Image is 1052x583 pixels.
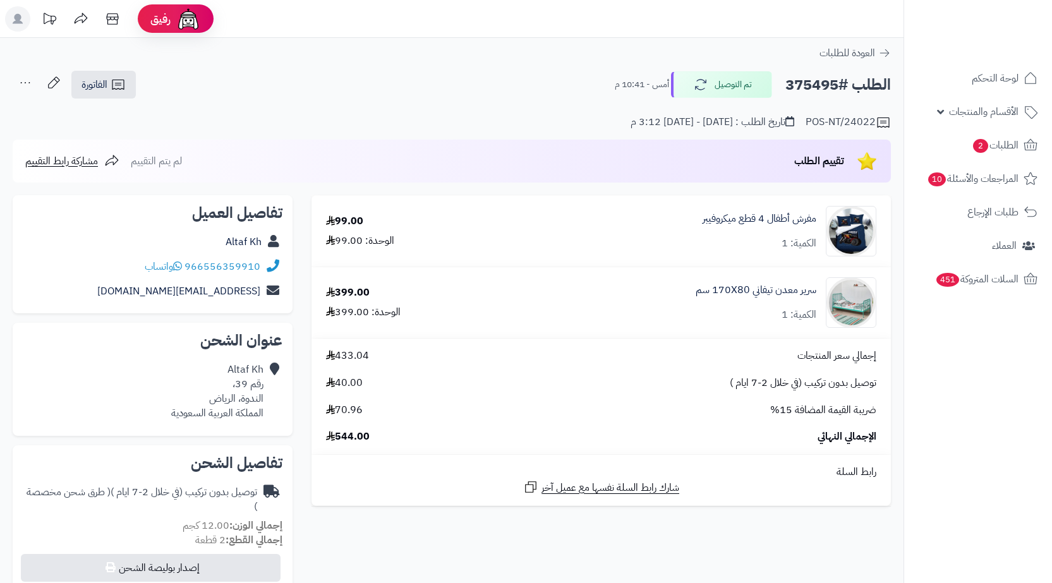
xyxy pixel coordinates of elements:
a: طلبات الإرجاع [912,197,1044,227]
h2: عنوان الشحن [23,333,282,348]
div: الكمية: 1 [782,236,816,251]
div: الكمية: 1 [782,308,816,322]
span: السلات المتروكة [935,270,1019,288]
span: ضريبة القيمة المضافة 15% [770,403,876,418]
a: العودة للطلبات [819,45,891,61]
span: شارك رابط السلة نفسها مع عميل آخر [541,481,679,495]
a: [EMAIL_ADDRESS][DOMAIN_NAME] [97,284,260,299]
h2: تفاصيل العميل [23,205,282,220]
div: تاريخ الطلب : [DATE] - [DATE] 3:12 م [631,115,794,129]
div: 399.00 [326,285,370,300]
div: 99.00 [326,214,363,229]
div: الوحدة: 99.00 [326,234,394,248]
small: أمس - 10:41 م [615,78,669,91]
a: تحديثات المنصة [33,6,65,35]
span: الإجمالي النهائي [818,430,876,444]
a: الفاتورة [71,71,136,99]
span: 10 [928,172,946,186]
div: POS-NT/24022 [806,115,891,130]
a: سرير معدن تيفاني 170X80 سم [696,283,816,298]
strong: إجمالي القطع: [226,532,282,548]
a: واتساب [145,259,182,274]
span: 70.96 [326,403,363,418]
span: الطلبات [972,136,1019,154]
div: Altaf Kh رقم 39، الندوة، الرياض المملكة العربية السعودية [171,363,263,420]
div: توصيل بدون تركيب (في خلال 2-7 ايام ) [23,485,257,514]
a: الطلبات2 [912,130,1044,160]
span: ( طرق شحن مخصصة ) [27,484,257,514]
span: إجمالي سعر المنتجات [797,349,876,363]
strong: إجمالي الوزن: [229,518,282,533]
h2: تفاصيل الشحن [23,455,282,471]
span: العودة للطلبات [819,45,875,61]
small: 12.00 كجم [183,518,282,533]
span: 2 [973,139,988,153]
h2: الطلب #375495 [785,72,891,98]
span: الفاتورة [82,77,107,92]
a: لوحة التحكم [912,63,1044,93]
button: إصدار بوليصة الشحن [21,554,281,582]
a: مشاركة رابط التقييم [25,153,119,169]
span: 40.00 [326,376,363,390]
a: Altaf Kh [226,234,262,249]
a: العملاء [912,231,1044,261]
small: 2 قطعة [195,532,282,548]
span: المراجعات والأسئلة [927,170,1019,188]
span: 433.04 [326,349,369,363]
img: 1748519084-1-90x90.jpg [826,277,876,328]
span: الأقسام والمنتجات [949,103,1019,121]
img: 1736335435-110203010078-90x90.jpg [826,206,876,256]
a: شارك رابط السلة نفسها مع عميل آخر [523,479,679,495]
span: 544.00 [326,430,370,444]
div: رابط السلة [317,465,886,479]
a: 966556359910 [184,259,260,274]
span: 451 [936,273,959,287]
a: المراجعات والأسئلة10 [912,164,1044,194]
span: طلبات الإرجاع [967,203,1019,221]
a: مفرش أطفال 4 قطع ميكروفيبر [703,212,816,226]
img: logo-2.png [966,9,1040,36]
span: لوحة التحكم [972,69,1019,87]
span: العملاء [992,237,1017,255]
span: لم يتم التقييم [131,153,182,169]
span: توصيل بدون تركيب (في خلال 2-7 ايام ) [730,376,876,390]
div: الوحدة: 399.00 [326,305,401,320]
a: السلات المتروكة451 [912,264,1044,294]
span: تقييم الطلب [794,153,844,169]
span: رفيق [150,11,171,27]
button: تم التوصيل [671,71,772,98]
span: مشاركة رابط التقييم [25,153,98,169]
img: ai-face.png [176,6,201,32]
